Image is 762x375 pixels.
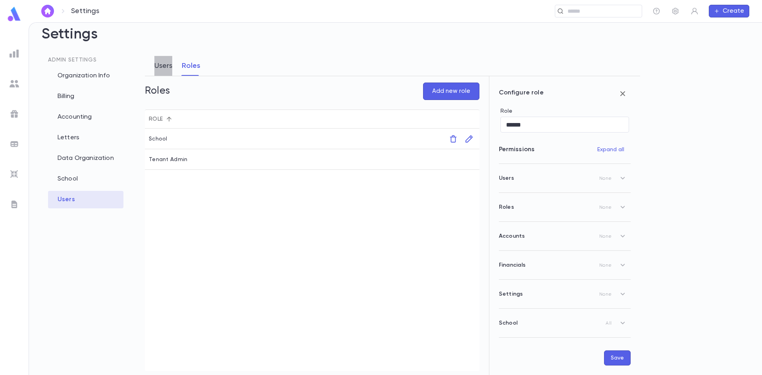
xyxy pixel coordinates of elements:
button: Create [709,5,749,17]
img: imports_grey.530a8a0e642e233f2baf0ef88e8c9fcb.svg [10,169,19,179]
p: Accounts [499,233,525,239]
div: Role [149,110,163,129]
p: Configure role [499,89,544,102]
div: Data Organization [48,150,123,167]
div: School [149,136,167,142]
span: All [606,321,612,326]
span: None [599,205,612,210]
p: Permissions [499,146,535,154]
span: None [599,176,612,181]
button: Roles [182,56,200,76]
img: campaigns_grey.99e729a5f7ee94e3726e6486bddda8f1.svg [10,109,19,119]
span: None [599,263,612,268]
h5: Roles [145,85,170,97]
button: Sort [163,113,175,125]
div: Organization Info [48,67,123,85]
img: home_white.a664292cf8c1dea59945f0da9f25487c.svg [43,8,52,14]
img: batches_grey.339ca447c9d9533ef1741baa751efc33.svg [10,139,19,149]
button: Expand all [591,142,631,157]
img: reports_grey.c525e4749d1bce6a11f5fe2a8de1b229.svg [10,49,19,58]
img: logo [6,6,22,22]
div: Billing [48,88,123,105]
button: Add new role [423,83,479,100]
button: Users [154,56,172,76]
div: Users [48,191,123,208]
div: School [48,170,123,188]
p: Users [499,175,514,181]
p: Roles [499,204,514,210]
p: Settings [499,291,523,297]
div: Accounting [48,108,123,126]
p: School [499,320,518,326]
p: Settings [71,7,99,15]
h2: Settings [42,26,749,56]
p: Financials [499,262,526,268]
button: Save [604,350,631,365]
span: None [599,234,612,239]
div: Letters [48,129,123,146]
span: None [599,292,612,297]
div: Tenant Admin [149,156,187,163]
img: letters_grey.7941b92b52307dd3b8a917253454ce1c.svg [10,200,19,209]
div: Role [145,110,400,129]
img: students_grey.60c7aba0da46da39d6d829b817ac14fc.svg [10,79,19,88]
span: Admin Settings [48,57,97,63]
label: Role [500,108,513,114]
